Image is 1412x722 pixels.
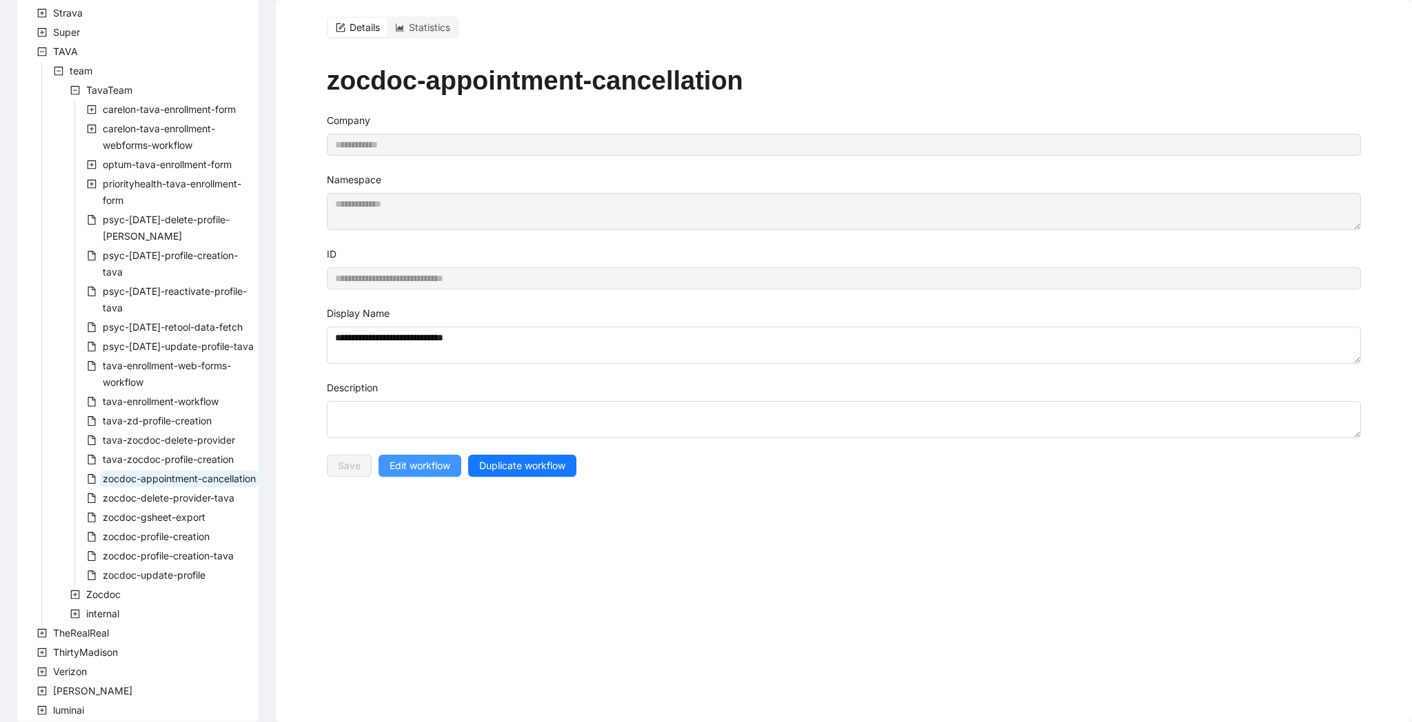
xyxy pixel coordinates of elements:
span: plus-square [37,648,47,657]
span: tava-enrollment-web-forms-workflow [103,360,231,388]
span: optum-tava-enrollment-form [103,158,232,170]
span: ThirtyMadison [50,644,121,661]
span: plus-square [37,8,47,18]
span: psyc-[DATE]-profile-creation-tava [103,249,238,278]
span: team [67,63,95,79]
span: psyc-today-reactivate-profile-tava [100,283,259,316]
span: tava-enrollment-workflow [103,395,219,407]
span: plus-square [37,667,47,677]
span: plus-square [87,105,97,114]
span: zocdoc-delete-provider-tava [103,492,234,504]
button: Save [327,455,372,477]
span: tava-zd-profile-creation [103,415,212,426]
button: Edit workflow [379,455,461,477]
span: psyc-today-update-profile-tava [100,338,256,355]
span: psyc-today-delete-profile-tava [100,212,259,245]
span: file [87,474,97,484]
span: Verizon [50,663,90,680]
span: form [336,23,345,32]
span: plus-square [70,609,80,619]
h1: zocdoc-appointment-cancellation [327,65,1361,96]
span: zocdoc-profile-creation-tava [100,548,236,564]
span: file [87,287,97,296]
span: file [87,532,97,541]
span: file [87,551,97,561]
span: file [87,435,97,445]
span: optum-tava-enrollment-form [100,156,234,173]
span: file [87,342,97,351]
span: team [70,65,92,76]
span: carelon-tava-enrollment-webforms-workflow [100,121,259,154]
span: zocdoc-profile-creation [103,530,210,542]
span: carelon-tava-enrollment-form [103,103,236,115]
span: priorityhealth-tava-enrollment-form [103,178,241,206]
span: luminai [50,702,87,719]
span: file [87,570,97,580]
span: TavaTeam [86,84,132,96]
span: file [87,397,97,406]
span: file [87,493,97,503]
span: zocdoc-update-profile [103,569,205,581]
span: psyc-[DATE]-reactivate-profile-tava [103,285,247,313]
span: TheRealReal [50,625,112,641]
span: Verizon [53,666,87,677]
span: plus-square [87,160,97,169]
span: plus-square [70,590,80,599]
span: tava-zd-profile-creation [100,413,214,429]
span: area-chart [395,23,405,32]
label: ID [327,247,336,262]
span: file [87,251,97,260]
span: tava-zocdoc-delete-provider [103,434,235,446]
span: tava-zocdoc-profile-creation [100,451,236,468]
span: internal [83,606,122,622]
span: tava-enrollment-web-forms-workflow [100,358,259,391]
span: psyc-[DATE]-retool-data-fetch [103,321,243,333]
span: Save [338,458,361,473]
span: tava-zocdoc-delete-provider [100,432,238,448]
span: Super [53,26,80,38]
input: ID [327,267,1361,289]
span: psyc-today-retool-data-fetch [100,319,245,336]
span: file [87,513,97,522]
span: ThirtyMadison [53,646,118,658]
span: zocdoc-appointment-cancellation [103,473,256,484]
span: file [87,416,97,426]
span: zocdoc-delete-provider-tava [100,490,237,506]
span: tava-enrollment-workflow [100,393,221,410]
span: psyc-today-profile-creation-tava [100,247,259,280]
span: plus-square [37,686,47,696]
span: plus-square [37,628,47,638]
span: luminai [53,704,84,716]
span: psyc-[DATE]-delete-profile-[PERSON_NAME] [103,214,230,242]
span: Statistics [409,21,450,33]
textarea: Description [327,401,1361,438]
span: carelon-tava-enrollment-webforms-workflow [103,123,215,151]
span: plus-square [37,705,47,715]
span: Virta [50,683,135,699]
span: Zocdoc [86,588,121,600]
span: zocdoc-gsheet-export [103,511,205,523]
span: plus-square [87,124,97,134]
label: Company [327,113,370,128]
textarea: Namespace [327,193,1361,230]
span: Strava [50,5,85,21]
span: zocdoc-appointment-cancellation [100,471,259,487]
span: Super [50,24,83,41]
span: TAVA [53,45,78,57]
label: Display Name [327,306,390,321]
span: minus-square [70,85,80,95]
span: zocdoc-profile-creation [100,528,212,545]
span: [PERSON_NAME] [53,685,132,697]
label: Description [327,380,378,395]
span: file [87,322,97,332]
span: plus-square [87,179,97,189]
span: Edit workflow [390,458,450,473]
textarea: Display Name [327,327,1361,364]
span: carelon-tava-enrollment-form [100,101,239,118]
span: priorityhealth-tava-enrollment-form [100,176,259,209]
span: zocdoc-gsheet-export [100,509,208,526]
span: TAVA [50,43,81,60]
span: file [87,455,97,464]
span: plus-square [37,28,47,37]
span: file [87,215,97,225]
